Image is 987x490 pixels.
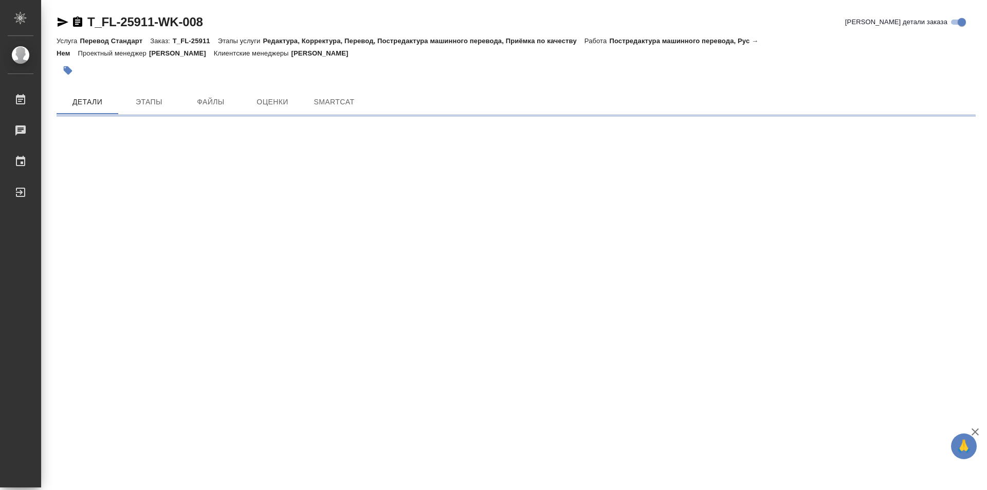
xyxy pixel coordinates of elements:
button: Добавить тэг [57,59,79,82]
p: Работа [584,37,610,45]
span: Файлы [186,96,235,108]
p: Редактура, Корректура, Перевод, Постредактура машинного перевода, Приёмка по качеству [263,37,584,45]
span: [PERSON_NAME] детали заказа [845,17,947,27]
button: Скопировать ссылку [71,16,84,28]
p: [PERSON_NAME] [149,49,214,57]
p: T_FL-25911 [173,37,218,45]
span: Детали [63,96,112,108]
p: Клиентские менеджеры [214,49,291,57]
p: Проектный менеджер [78,49,149,57]
span: Оценки [248,96,297,108]
span: 🙏 [955,435,973,457]
a: T_FL-25911-WK-008 [87,15,203,29]
p: [PERSON_NAME] [291,49,356,57]
button: Скопировать ссылку для ЯМессенджера [57,16,69,28]
span: Этапы [124,96,174,108]
span: SmartCat [309,96,359,108]
p: Этапы услуги [218,37,263,45]
p: Заказ: [150,37,172,45]
button: 🙏 [951,433,977,459]
p: Услуга [57,37,80,45]
p: Перевод Стандарт [80,37,150,45]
